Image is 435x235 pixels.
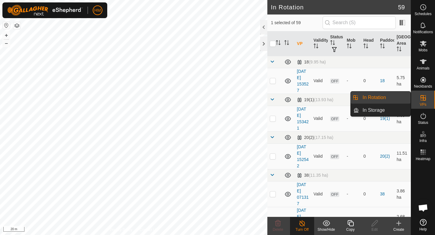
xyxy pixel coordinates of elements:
td: 11.51 ha [394,143,411,169]
button: Map Layers [13,22,21,29]
input: Search (S) [323,16,396,29]
div: - [347,217,359,223]
span: Delete [273,227,283,232]
th: VP [295,31,311,56]
h2: In Rotation [271,4,398,11]
span: Infra [419,139,427,143]
div: Create [387,227,411,232]
th: Validity [311,31,328,56]
td: Valid [311,106,328,131]
td: 0 [361,68,378,94]
td: Valid [311,207,328,233]
th: Status [328,31,344,56]
span: In Storage [362,107,385,114]
p-sorticon: Activate to sort [347,44,352,49]
span: (13.93 ha) [314,97,333,102]
a: Contact Us [140,227,157,233]
p-sorticon: Activate to sort [314,44,318,49]
td: 5.75 ha [394,68,411,94]
a: [DATE] 152542 [297,144,309,168]
td: Valid [311,143,328,169]
div: - [347,153,359,159]
span: OFF [330,154,339,159]
span: Mobs [419,48,427,52]
a: In Rotation [359,92,411,104]
a: [DATE] 071545 [297,208,309,232]
p-sorticon: Activate to sort [380,44,385,49]
a: 20(2) [380,154,390,159]
button: – [3,40,10,47]
span: In Rotation [362,94,386,101]
td: 0 [361,143,378,169]
div: 20(2) [297,135,333,140]
td: Valid [311,181,328,207]
div: 18 [297,60,326,65]
span: Heatmap [416,157,430,161]
span: VPs [420,103,426,106]
li: In Storage [351,104,411,116]
span: OFF [330,79,339,84]
span: Animals [417,66,430,70]
a: 18 [380,78,385,83]
th: [GEOGRAPHIC_DATA] Area [394,31,411,56]
p-sorticon: Activate to sort [363,44,368,49]
span: Notifications [413,30,433,34]
th: Head [361,31,378,56]
div: - [347,78,359,84]
a: [DATE] 071317 [297,182,309,206]
span: 59 [398,3,405,12]
p-sorticon: Activate to sort [284,41,289,46]
p-sorticon: Activate to sort [330,41,335,46]
button: + [3,32,10,39]
span: Help [419,227,427,231]
div: 19(1) [297,97,333,102]
a: 19(1) [380,116,390,121]
td: 0 [361,106,378,131]
span: Status [418,121,428,124]
span: OFF [330,192,339,197]
span: HM [94,7,101,14]
td: 0 [361,207,378,233]
td: 3.86 ha [394,181,411,207]
a: [DATE] 153527 [297,69,309,93]
p-sorticon: Activate to sort [276,41,281,46]
a: 38 [380,192,385,196]
td: 0 [361,181,378,207]
a: [DATE] 153421 [297,107,309,130]
a: Help [411,217,435,233]
td: Valid [311,68,328,94]
span: (9.95 ha) [309,60,326,64]
span: (11.35 ha) [309,173,328,178]
div: 38 [297,173,328,178]
span: Neckbands [414,85,432,88]
div: Copy [338,227,362,232]
div: - [347,191,359,197]
a: Privacy Policy [110,227,132,233]
div: Turn Off [290,227,314,232]
th: Paddock [378,31,394,56]
span: 1 selected of 59 [271,20,323,26]
div: Show/Hide [314,227,338,232]
div: Edit [362,227,387,232]
th: Mob [344,31,361,56]
span: Schedules [414,12,431,16]
td: 8.69 ha [394,106,411,131]
button: Reset Map [3,22,10,29]
span: (17.15 ha) [314,135,333,140]
li: In Rotation [351,92,411,104]
p-sorticon: Activate to sort [397,47,401,52]
td: 2.68 ha [394,207,411,233]
div: - [347,115,359,122]
a: In Storage [359,104,411,116]
div: Open chat [414,199,432,217]
span: OFF [330,116,339,121]
img: Gallagher Logo [7,5,83,16]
